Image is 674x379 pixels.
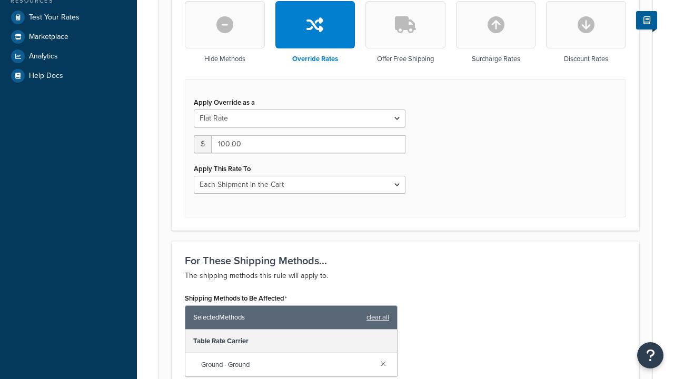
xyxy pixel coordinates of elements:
[185,294,287,303] label: Shipping Methods to Be Affected
[8,47,129,66] a: Analytics
[636,11,657,29] button: Show Help Docs
[29,72,63,81] span: Help Docs
[185,330,397,353] div: Table Rate Carrier
[29,13,80,22] span: Test Your Rates
[194,165,251,173] label: Apply This Rate To
[292,55,338,63] h3: Override Rates
[472,55,520,63] h3: Surcharge Rates
[29,52,58,61] span: Analytics
[201,357,372,372] span: Ground - Ground
[637,342,663,368] button: Open Resource Center
[193,310,361,325] span: Selected Methods
[204,55,245,63] h3: Hide Methods
[185,270,626,282] p: The shipping methods this rule will apply to.
[8,66,129,85] a: Help Docs
[564,55,608,63] h3: Discount Rates
[8,8,129,27] a: Test Your Rates
[377,55,434,63] h3: Offer Free Shipping
[366,310,389,325] a: clear all
[194,98,255,106] label: Apply Override as a
[8,27,129,46] a: Marketplace
[194,135,211,153] span: $
[29,33,68,42] span: Marketplace
[185,255,626,266] h3: For These Shipping Methods...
